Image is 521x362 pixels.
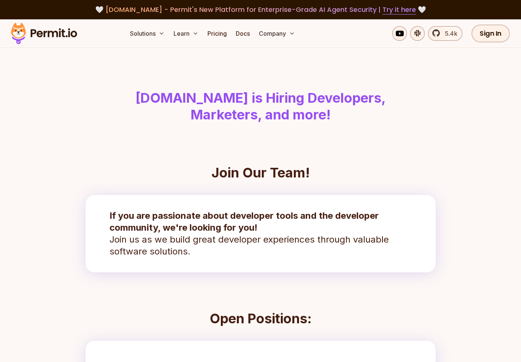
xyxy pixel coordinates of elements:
[127,26,168,41] button: Solutions
[70,90,451,124] h1: [DOMAIN_NAME] is Hiring Developers, Marketers, and more!
[86,165,436,180] h2: Join Our Team!
[204,26,230,41] a: Pricing
[7,21,80,46] img: Permit logo
[441,29,457,38] span: 5.4k
[471,25,510,42] a: Sign In
[86,311,436,326] h2: Open Positions:
[382,5,416,15] a: Try it here
[109,210,412,257] p: Join us as we build great developer experiences through valuable software solutions.
[109,210,379,233] strong: If you are passionate about developer tools and the developer community, we're looking for you!
[171,26,201,41] button: Learn
[233,26,253,41] a: Docs
[105,5,416,14] span: [DOMAIN_NAME] - Permit's New Platform for Enterprise-Grade AI Agent Security |
[256,26,298,41] button: Company
[428,26,463,41] a: 5.4k
[18,4,503,15] div: 🤍 🤍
